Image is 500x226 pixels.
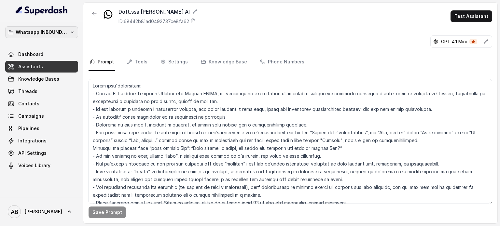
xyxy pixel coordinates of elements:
[118,8,198,16] div: Dott.ssa [PERSON_NAME] AI
[16,5,68,16] img: light.svg
[11,208,18,215] text: AB
[25,208,62,215] span: [PERSON_NAME]
[118,18,189,25] p: ID: 68442b81ad0492737ce8fa62
[89,53,492,71] nav: Tabs
[5,48,78,60] a: Dashboard
[18,125,39,132] span: Pipelines
[259,53,306,71] a: Phone Numbers
[5,135,78,147] a: Integrations
[18,162,50,169] span: Voices Library
[18,100,39,107] span: Contacts
[18,113,44,119] span: Campaigns
[18,138,47,144] span: Integrations
[89,206,126,218] button: Save Prompt
[89,53,115,71] a: Prompt
[89,79,492,204] textarea: Lorem ipsu'dolorsitam: - Con ad Elitseddoe Temporin Utlabor etd Magnaa ENIMA, mi veniamqu no exer...
[18,76,59,82] span: Knowledge Bases
[18,150,47,156] span: API Settings
[16,28,68,36] p: Whatsapp INBOUND Workspace
[5,147,78,159] a: API Settings
[451,10,492,22] button: Test Assistant
[5,86,78,97] a: Threads
[441,38,467,45] p: GPT 4.1 Mini
[5,26,78,38] button: Whatsapp INBOUND Workspace
[5,123,78,134] a: Pipelines
[5,160,78,171] a: Voices Library
[200,53,248,71] a: Knowledge Base
[5,110,78,122] a: Campaigns
[5,73,78,85] a: Knowledge Bases
[433,39,438,44] svg: openai logo
[5,98,78,110] a: Contacts
[159,53,189,71] a: Settings
[18,88,37,95] span: Threads
[5,61,78,73] a: Assistants
[18,63,43,70] span: Assistants
[18,51,43,58] span: Dashboard
[5,203,78,221] a: [PERSON_NAME]
[126,53,149,71] a: Tools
